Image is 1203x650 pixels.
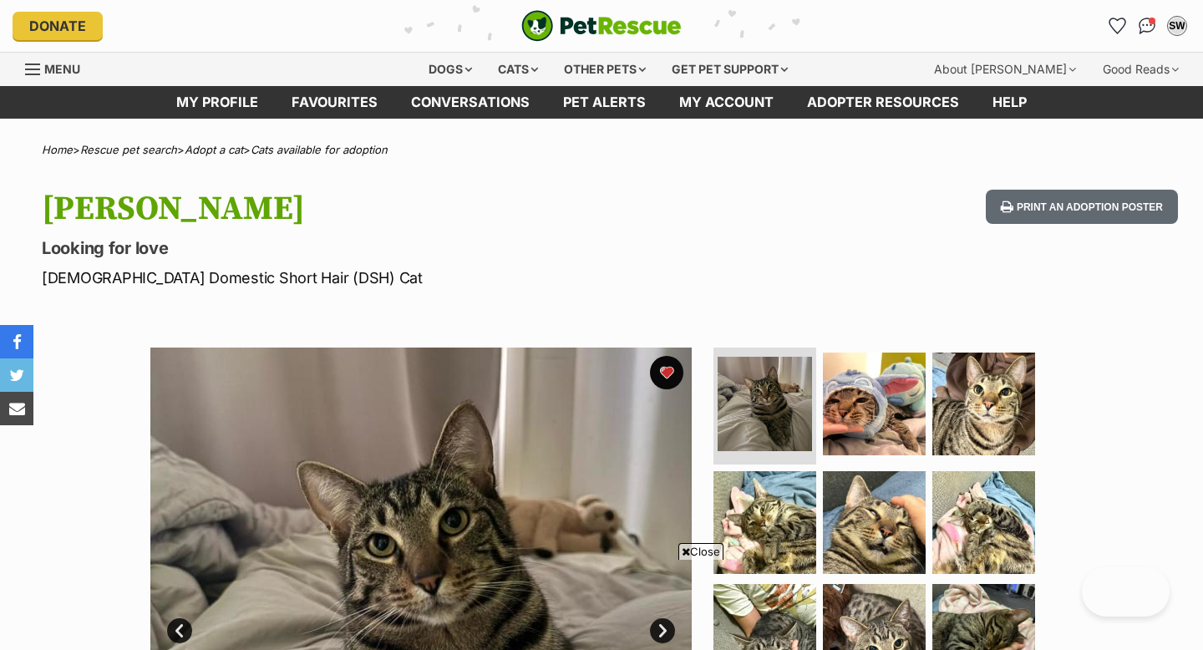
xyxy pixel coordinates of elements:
[185,143,243,156] a: Adopt a cat
[1104,13,1190,39] ul: Account quick links
[552,53,657,86] div: Other pets
[42,143,73,156] a: Home
[1082,566,1170,617] iframe: Help Scout Beacon - Open
[521,10,682,42] a: PetRescue
[25,53,92,83] a: Menu
[394,86,546,119] a: conversations
[986,190,1178,224] button: Print an adoption poster
[1169,18,1185,34] div: SW
[1104,13,1130,39] a: Favourites
[1091,53,1190,86] div: Good Reads
[976,86,1043,119] a: Help
[546,86,662,119] a: Pet alerts
[662,86,790,119] a: My account
[713,471,816,574] img: Photo of Kai
[1139,18,1156,34] img: chat-41dd97257d64d25036548639549fe6c8038ab92f7586957e7f3b1b290dea8141.svg
[932,471,1035,574] img: Photo of Kai
[251,143,388,156] a: Cats available for adoption
[486,53,550,86] div: Cats
[823,353,926,455] img: Photo of Kai
[1134,13,1160,39] a: Conversations
[660,53,799,86] div: Get pet support
[417,53,484,86] div: Dogs
[790,86,976,119] a: Adopter resources
[275,86,394,119] a: Favourites
[42,236,733,260] p: Looking for love
[650,356,683,389] button: favourite
[42,190,733,228] h1: [PERSON_NAME]
[678,543,723,560] span: Close
[521,10,682,42] img: logo-cat-932fe2b9b8326f06289b0f2fb663e598f794de774fb13d1741a6617ecf9a85b4.svg
[1164,13,1190,39] button: My account
[80,143,177,156] a: Rescue pet search
[44,62,80,76] span: Menu
[297,566,906,642] iframe: Advertisement
[932,353,1035,455] img: Photo of Kai
[13,12,103,40] a: Donate
[823,471,926,574] img: Photo of Kai
[922,53,1088,86] div: About [PERSON_NAME]
[160,86,275,119] a: My profile
[42,267,733,289] p: [DEMOGRAPHIC_DATA] Domestic Short Hair (DSH) Cat
[167,618,192,643] a: Prev
[718,357,812,451] img: Photo of Kai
